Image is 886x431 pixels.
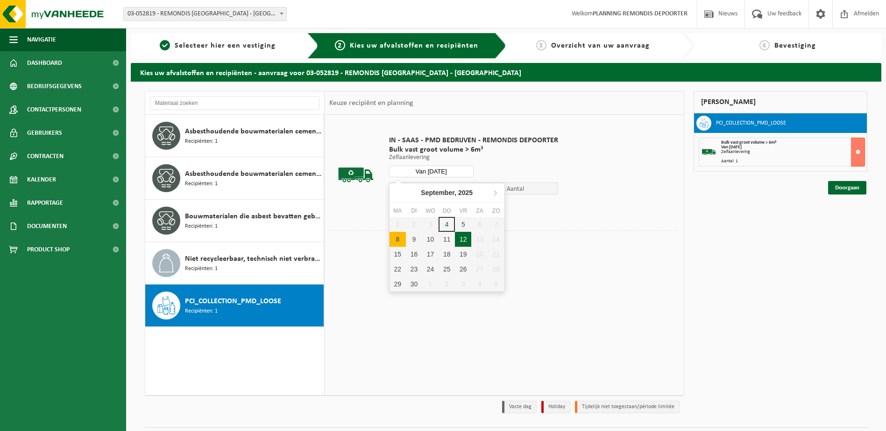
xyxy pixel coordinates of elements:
span: Navigatie [27,28,56,51]
span: Kalender [27,168,56,191]
a: 1Selecteer hier een vestiging [135,40,300,51]
span: Rapportage [27,191,63,215]
div: 22 [390,262,406,277]
div: Aantal: 1 [721,159,865,164]
div: 9 [406,232,422,247]
div: 26 [455,262,471,277]
span: Recipiënten: 1 [185,264,218,273]
span: 3 [536,40,546,50]
div: 10 [422,232,439,247]
span: Documenten [27,215,67,238]
i: 2025 [458,189,473,196]
span: 1 [160,40,170,50]
span: Gebruikers [27,121,62,145]
div: 30 [406,277,422,292]
span: Overzicht van uw aanvraag [551,42,650,49]
input: Materiaal zoeken [150,96,319,110]
div: 2 [439,277,455,292]
div: 18 [439,247,455,262]
span: Bouwmaterialen die asbest bevatten gebonden aan cement, bitumen, kunststof of lijm (hechtgebonden... [185,211,321,222]
div: 24 [422,262,439,277]
span: Recipiënten: 1 [185,137,218,146]
span: Recipiënten: 1 [185,222,218,231]
button: Asbesthoudende bouwmaterialen cementgebonden met isolatie(hechtgebonden) Recipiënten: 1 [145,157,324,200]
div: za [471,206,488,215]
span: Recipiënten: 1 [185,307,218,316]
div: 16 [406,247,422,262]
span: Dashboard [27,51,62,75]
span: Niet recycleerbaar, technisch niet verbrandbaar afval (brandbaar) [185,253,321,264]
span: Contracten [27,145,64,168]
li: Tijdelijk niet toegestaan/période limitée [575,401,680,413]
span: Product Shop [27,238,70,261]
div: 17 [422,247,439,262]
div: zo [488,206,504,215]
span: Asbesthoudende bouwmaterialen cementgebonden met isolatie(hechtgebonden) [185,168,321,180]
span: Bevestiging [774,42,816,49]
div: Zelfaanlevering [721,150,865,154]
li: Holiday [541,401,570,413]
div: 29 [390,277,406,292]
input: Selecteer datum [389,166,474,177]
div: 11 [439,232,455,247]
a: Doorgaan [828,181,866,195]
div: [PERSON_NAME] [694,91,867,113]
span: Kies uw afvalstoffen en recipiënten [350,42,478,49]
li: Vaste dag [502,401,537,413]
span: PCI_COLLECTION_PMD_LOOSE [185,296,281,307]
div: 15 [390,247,406,262]
div: 4 [439,217,455,232]
span: Contactpersonen [27,98,81,121]
div: 23 [406,262,422,277]
div: di [406,206,422,215]
div: wo [422,206,439,215]
div: do [439,206,455,215]
span: 4 [759,40,770,50]
div: September, [417,185,476,200]
span: Asbesthoudende bouwmaterialen cementgebonden (hechtgebonden) [185,126,321,137]
h3: PCI_COLLECTION_PMD_LOOSE [716,116,786,131]
strong: Van [DATE] [721,145,742,150]
h2: Kies uw afvalstoffen en recipiënten - aanvraag voor 03-052819 - REMONDIS [GEOGRAPHIC_DATA] - [GEO... [131,63,881,81]
div: 12 [455,232,471,247]
span: 2 [335,40,345,50]
div: ma [390,206,406,215]
button: PCI_COLLECTION_PMD_LOOSE Recipiënten: 1 [145,285,324,327]
span: IN - SAAS - PMD BEDRIJVEN - REMONDIS DEPOORTER [389,136,558,145]
span: Selecteer hier een vestiging [175,42,276,49]
div: vr [455,206,471,215]
div: 3 [455,277,471,292]
div: 1 [422,277,439,292]
strong: PLANNING REMONDIS DEPOORTER [593,10,688,17]
span: Aantal [474,182,558,195]
span: 03-052819 - REMONDIS WEST-VLAANDEREN - OOSTENDE [123,7,287,21]
div: 19 [455,247,471,262]
span: Bulk vast groot volume > 6m³ [721,140,776,145]
span: Bedrijfsgegevens [27,75,82,98]
span: Bulk vast groot volume > 6m³ [389,145,558,154]
button: Niet recycleerbaar, technisch niet verbrandbaar afval (brandbaar) Recipiënten: 1 [145,242,324,285]
div: 25 [439,262,455,277]
button: Bouwmaterialen die asbest bevatten gebonden aan cement, bitumen, kunststof of lijm (hechtgebonden... [145,200,324,242]
div: 5 [455,217,471,232]
div: 8 [390,232,406,247]
div: Keuze recipiënt en planning [325,91,418,115]
button: Asbesthoudende bouwmaterialen cementgebonden (hechtgebonden) Recipiënten: 1 [145,115,324,157]
span: Recipiënten: 1 [185,180,218,188]
span: 03-052819 - REMONDIS WEST-VLAANDEREN - OOSTENDE [124,7,286,21]
p: Zelfaanlevering [389,154,558,161]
